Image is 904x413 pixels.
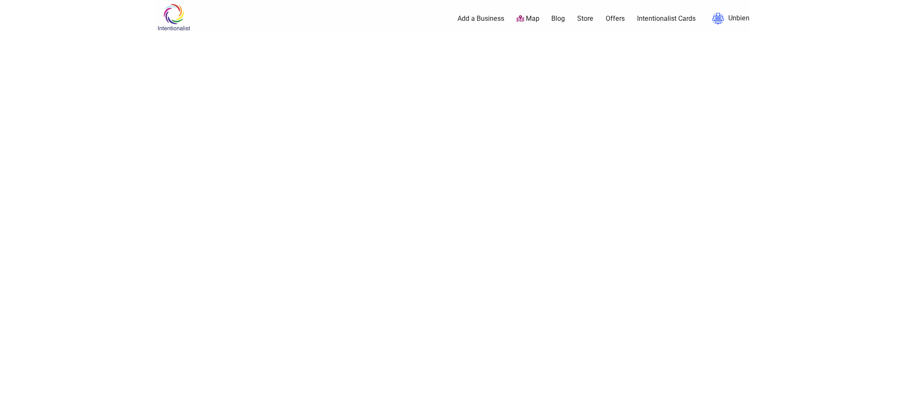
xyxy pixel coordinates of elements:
a: Intentionalist Cards [637,14,696,23]
a: Store [577,14,593,23]
a: Add a Business [458,14,504,23]
a: Map [517,14,539,24]
a: Blog [551,14,565,23]
a: Unbien [708,11,750,26]
img: Intentionalist [154,3,194,31]
a: Offers [606,14,625,23]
